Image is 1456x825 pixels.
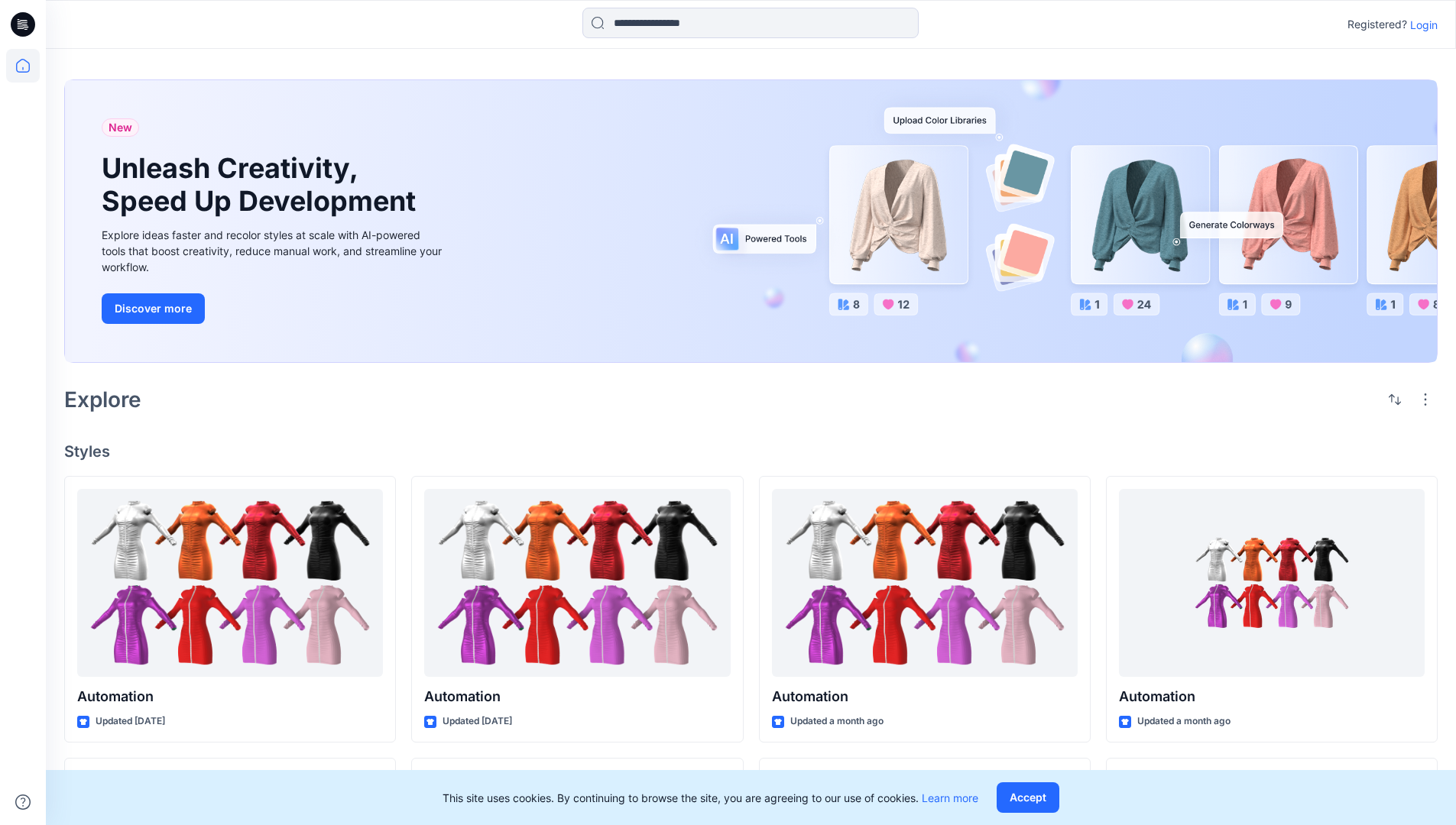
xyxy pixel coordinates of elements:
p: Automation [77,686,383,707]
span: New [109,118,132,137]
a: Automation [1119,489,1425,678]
h2: Explore [64,387,141,412]
p: Automation [424,686,730,707]
h4: Styles [64,442,1438,461]
div: Explore ideas faster and recolor styles at scale with AI-powered tools that boost creativity, red... [102,227,446,275]
p: Registered? [1347,15,1407,34]
p: Automation [1119,686,1425,707]
p: Updated [DATE] [96,713,165,730]
a: Discover more [102,293,446,324]
a: Learn more [922,791,978,804]
button: Discover more [102,293,205,324]
p: Login [1410,17,1438,33]
p: Updated a month ago [1137,713,1231,730]
a: Automation [77,489,383,678]
a: Automation [772,489,1078,678]
p: Updated a month ago [790,713,884,730]
p: Updated [DATE] [443,713,512,730]
button: Accept [997,782,1059,813]
p: Automation [772,686,1078,707]
a: Automation [424,489,730,678]
h1: Unleash Creativity, Speed Up Development [102,152,423,218]
p: This site uses cookies. By continuing to browse the site, you are agreeing to our use of cookies. [443,790,978,806]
